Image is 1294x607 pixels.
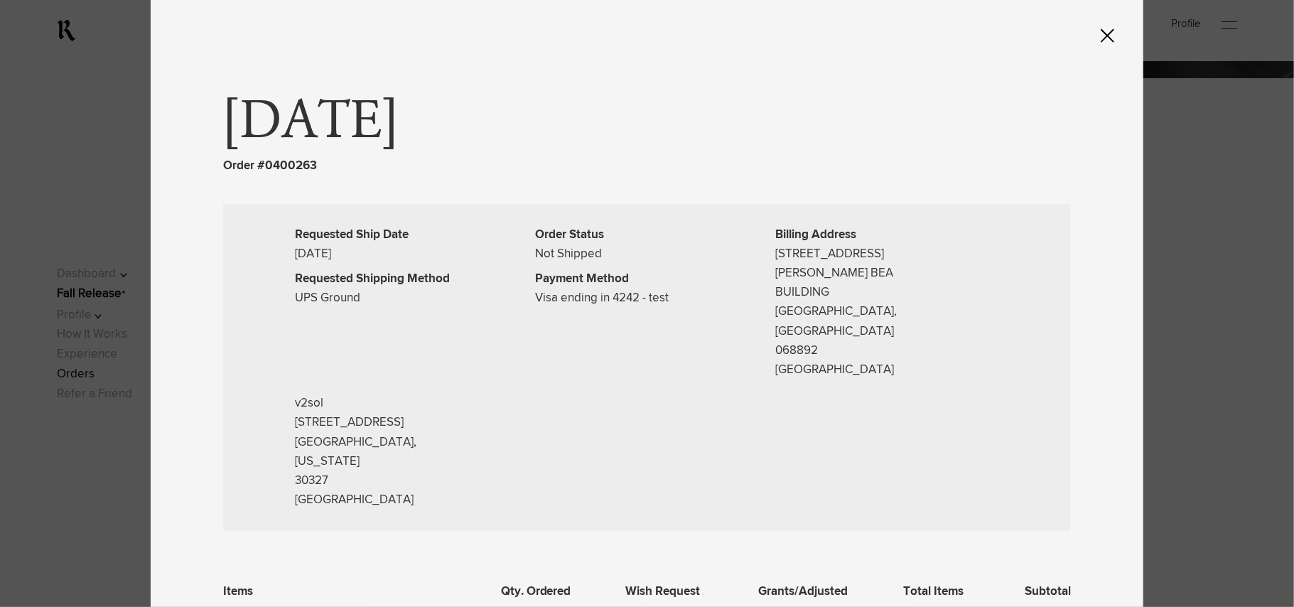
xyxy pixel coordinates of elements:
[535,225,758,245] p: Order Status
[295,225,518,245] p: Requested Ship Date
[535,269,758,289] p: Payment Method
[295,456,360,468] span: [US_STATE]
[295,269,518,289] p: Requested Shipping Method
[535,289,706,308] span: Visa ending in 4242 - test
[223,157,317,176] h3: Order #0400263
[776,225,999,245] p: Billing Address
[295,471,465,490] div: 30327
[295,490,465,510] div: [GEOGRAPHIC_DATA]
[295,394,465,413] span: v2sol
[295,413,465,432] div: [STREET_ADDRESS]
[223,94,398,151] lightning-formatted-date-time: [DATE]
[295,436,416,448] span: [GEOGRAPHIC_DATA],
[295,289,465,308] span: UPS Ground
[776,245,947,303] div: [STREET_ADDRESS][PERSON_NAME] BEA BUILDING
[776,306,897,318] span: [GEOGRAPHIC_DATA],
[295,248,331,260] lightning-formatted-date-time: [DATE]
[535,245,706,264] span: Not Shipped
[776,360,947,380] div: [GEOGRAPHIC_DATA]
[776,341,947,360] div: 068892
[776,326,895,338] span: [GEOGRAPHIC_DATA]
